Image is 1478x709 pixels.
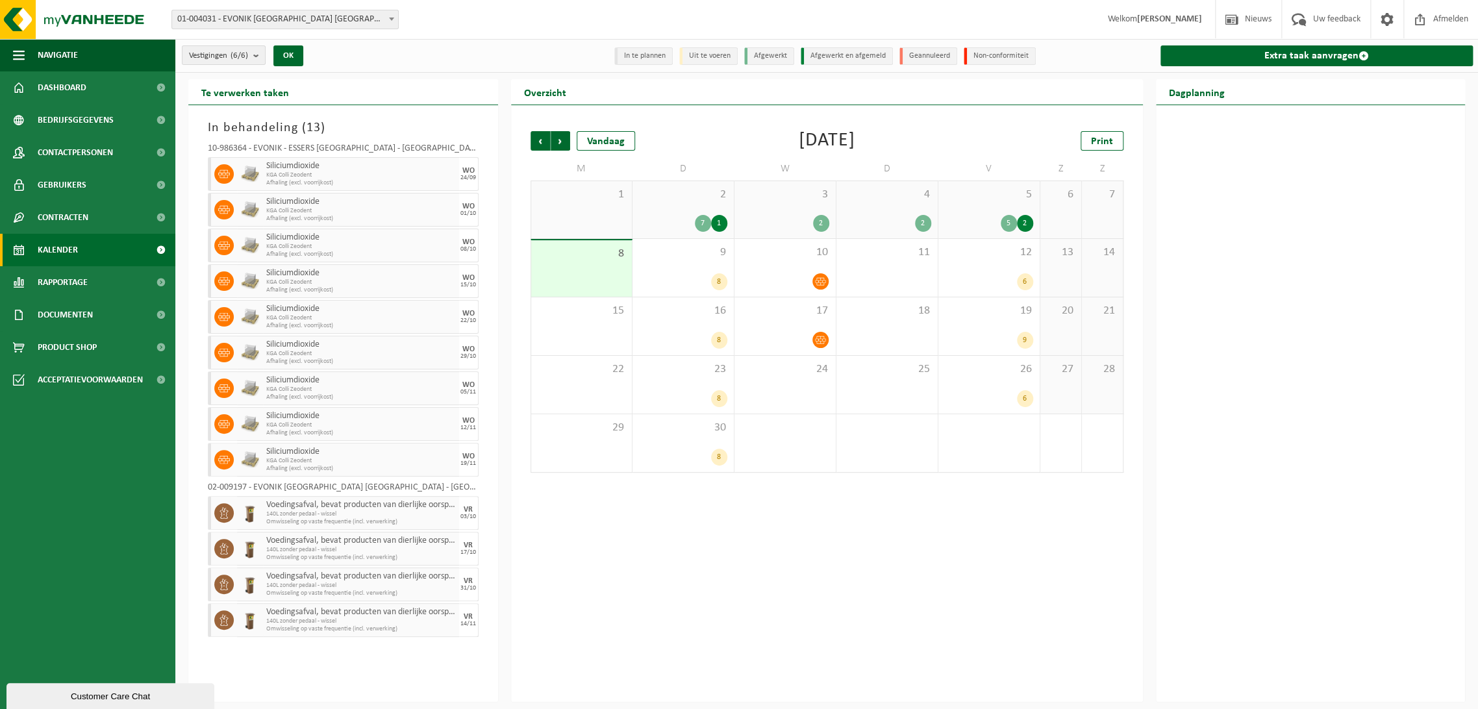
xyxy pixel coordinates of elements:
[460,460,476,467] div: 19/11
[240,236,260,255] img: LP-PA-00000-WDN-11
[240,575,260,594] img: WB-0140-HPE-BN-01
[462,274,475,282] div: WO
[240,503,260,523] img: WB-0140-HPE-BN-01
[460,389,476,395] div: 05/11
[843,362,931,377] span: 25
[266,386,456,393] span: KGA Colli Zeodent
[1017,390,1033,407] div: 6
[462,310,475,317] div: WO
[1017,215,1033,232] div: 2
[266,457,456,465] span: KGA Colli Zeodent
[266,447,456,457] span: Siliciumdioxide
[1047,245,1075,260] span: 13
[799,131,855,151] div: [DATE]
[1137,14,1202,24] strong: [PERSON_NAME]
[741,304,829,318] span: 17
[38,71,86,104] span: Dashboard
[266,607,456,617] span: Voedingsafval, bevat producten van dierlijke oorsprong, onverpakt, categorie 3
[462,345,475,353] div: WO
[231,51,248,60] count: (6/6)
[679,47,738,65] li: Uit te voeren
[639,304,727,318] span: 16
[945,304,1033,318] span: 19
[266,510,456,518] span: 140L zonder pedaal - wissel
[1047,362,1075,377] span: 27
[801,47,893,65] li: Afgewerkt en afgemeld
[266,465,456,473] span: Afhaling (excl. voorrijkost)
[531,157,633,180] td: M
[273,45,303,66] button: OK
[460,210,476,217] div: 01/10
[1091,136,1113,147] span: Print
[639,362,727,377] span: 23
[1082,157,1123,180] td: Z
[711,449,727,466] div: 8
[266,279,456,286] span: KGA Colli Zeodent
[266,375,456,386] span: Siliciumdioxide
[711,215,727,232] div: 1
[464,506,473,514] div: VR
[38,136,113,169] span: Contactpersonen
[240,379,260,398] img: LP-PA-00000-WDN-11
[843,304,931,318] span: 18
[462,453,475,460] div: WO
[945,362,1033,377] span: 26
[240,414,260,434] img: LP-PA-00000-WDN-11
[577,131,635,151] div: Vandaag
[266,286,456,294] span: Afhaling (excl. voorrijkost)
[266,207,456,215] span: KGA Colli Zeodent
[266,411,456,421] span: Siliciumdioxide
[938,157,1040,180] td: V
[38,104,114,136] span: Bedrijfsgegevens
[1088,304,1116,318] span: 21
[266,350,456,358] span: KGA Colli Zeodent
[240,307,260,327] img: LP-PA-00000-WDN-11
[551,131,570,151] span: Volgende
[1088,362,1116,377] span: 28
[460,549,476,556] div: 17/10
[266,590,456,597] span: Omwisseling op vaste frequentie (incl. verwerking)
[460,353,476,360] div: 29/10
[462,203,475,210] div: WO
[614,47,673,65] li: In te plannen
[915,215,931,232] div: 2
[266,582,456,590] span: 140L zonder pedaal - wissel
[964,47,1036,65] li: Non-conformiteit
[460,282,476,288] div: 15/10
[38,331,97,364] span: Product Shop
[208,144,479,157] div: 10-986364 - EVONIK - ESSERS [GEOGRAPHIC_DATA] - [GEOGRAPHIC_DATA]
[843,245,931,260] span: 11
[741,188,829,202] span: 3
[711,332,727,349] div: 8
[538,362,625,377] span: 22
[711,273,727,290] div: 8
[1160,45,1473,66] a: Extra taak aanvragen
[460,585,476,591] div: 31/10
[266,268,456,279] span: Siliciumdioxide
[511,79,579,105] h2: Overzicht
[462,417,475,425] div: WO
[734,157,836,180] td: W
[38,299,93,331] span: Documenten
[189,46,248,66] span: Vestigingen
[38,234,78,266] span: Kalender
[744,47,794,65] li: Afgewerkt
[462,238,475,246] div: WO
[460,621,476,627] div: 14/11
[171,10,399,29] span: 01-004031 - EVONIK ANTWERPEN NV - ANTWERPEN
[695,215,711,232] div: 7
[208,118,479,138] h3: In behandeling ( )
[460,317,476,324] div: 22/10
[945,245,1033,260] span: 12
[38,364,143,396] span: Acceptatievoorwaarden
[538,188,625,202] span: 1
[38,201,88,234] span: Contracten
[843,188,931,202] span: 4
[38,169,86,201] span: Gebruikers
[531,131,550,151] span: Vorige
[741,245,829,260] span: 10
[240,539,260,558] img: WB-0140-HPE-BN-01
[1040,157,1082,180] td: Z
[172,10,398,29] span: 01-004031 - EVONIK ANTWERPEN NV - ANTWERPEN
